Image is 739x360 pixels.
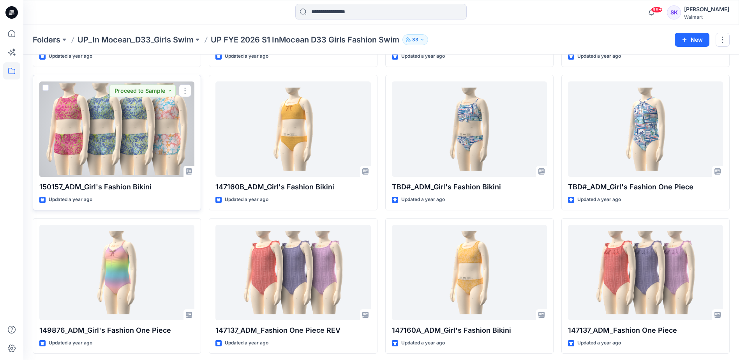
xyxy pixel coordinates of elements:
p: 147137_ADM_Fashion One Piece [568,325,723,336]
a: 150157_ADM_Girl's Fashion Bikini [39,81,194,177]
p: 149876_ADM_Girl's Fashion One Piece [39,325,194,336]
a: 149876_ADM_Girl's Fashion One Piece [39,225,194,320]
p: Updated a year ago [577,196,621,204]
p: 147160A_ADM_Girl's Fashion Bikini [392,325,547,336]
a: TBD#_ADM_Girl's Fashion Bikini [392,81,547,177]
p: Updated a year ago [49,196,92,204]
a: UP_In Mocean_D33_Girls Swim [78,34,194,45]
p: Updated a year ago [401,339,445,347]
a: 147160A_ADM_Girl's Fashion Bikini [392,225,547,320]
p: Updated a year ago [225,52,268,60]
p: TBD#_ADM_Girl's Fashion One Piece [568,182,723,192]
div: [PERSON_NAME] [684,5,729,14]
p: Updated a year ago [577,52,621,60]
p: 147137_ADM_Fashion One Piece REV [215,325,370,336]
p: 150157_ADM_Girl's Fashion Bikini [39,182,194,192]
p: 33 [412,35,418,44]
p: Updated a year ago [49,339,92,347]
button: New [675,33,709,47]
a: 147137_ADM_Fashion One Piece REV [215,225,370,320]
a: 147137_ADM_Fashion One Piece [568,225,723,320]
button: 33 [402,34,428,45]
p: Updated a year ago [225,196,268,204]
a: 147160B_ADM_Girl's Fashion Bikini [215,81,370,177]
a: TBD#_ADM_Girl's Fashion One Piece [568,81,723,177]
a: Folders [33,34,60,45]
p: Updated a year ago [225,339,268,347]
div: SK [667,5,681,19]
div: Walmart [684,14,729,20]
p: Updated a year ago [401,196,445,204]
span: 99+ [651,7,663,13]
p: Updated a year ago [49,52,92,60]
p: TBD#_ADM_Girl's Fashion Bikini [392,182,547,192]
p: UP FYE 2026 S1 InMocean D33 Girls Fashion Swim [211,34,399,45]
p: 147160B_ADM_Girl's Fashion Bikini [215,182,370,192]
p: Updated a year ago [401,52,445,60]
p: Updated a year ago [577,339,621,347]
